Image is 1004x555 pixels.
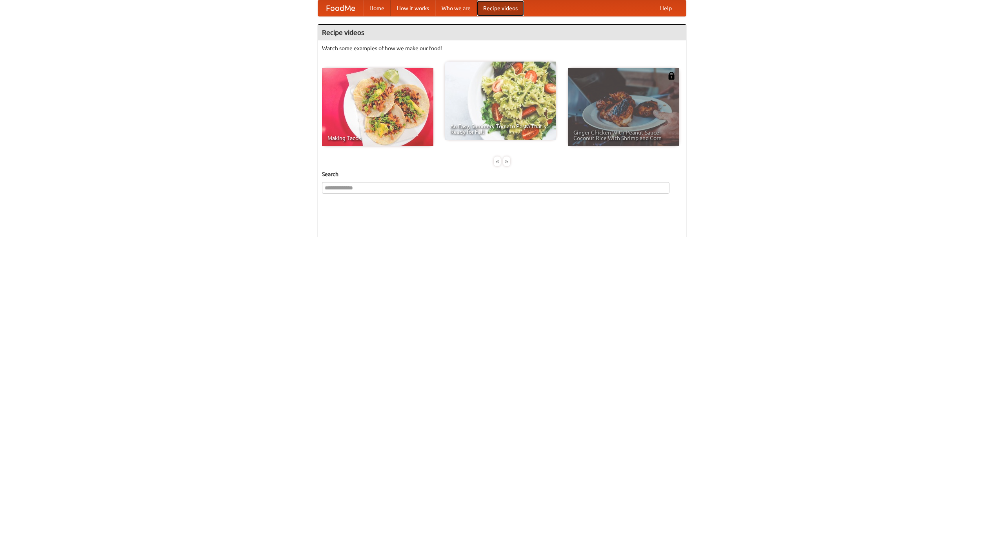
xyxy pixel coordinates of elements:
img: 483408.png [668,72,675,80]
a: FoodMe [318,0,363,16]
span: Making Tacos [327,135,428,141]
a: Who we are [435,0,477,16]
p: Watch some examples of how we make our food! [322,44,682,52]
a: How it works [391,0,435,16]
div: » [503,156,510,166]
div: « [494,156,501,166]
a: Making Tacos [322,68,433,146]
a: Help [654,0,678,16]
a: An Easy, Summery Tomato Pasta That's Ready for Fall [445,62,556,140]
h4: Recipe videos [318,25,686,40]
h5: Search [322,170,682,178]
a: Home [363,0,391,16]
span: An Easy, Summery Tomato Pasta That's Ready for Fall [450,124,551,135]
a: Recipe videos [477,0,524,16]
